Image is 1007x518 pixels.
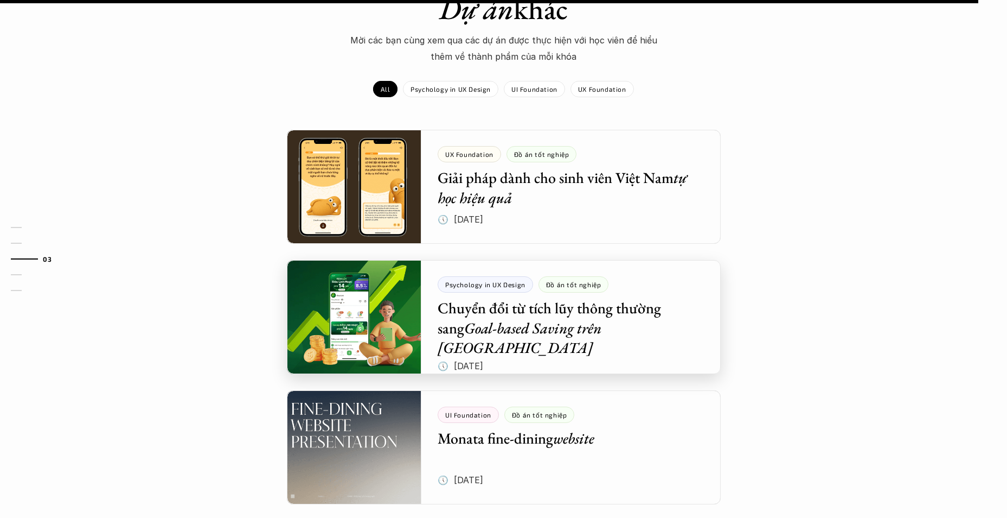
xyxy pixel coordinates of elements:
p: Mời các bạn cùng xem qua các dự án được thực hiện với học viên để hiểu thêm về thành phẩm của mỗi... [341,32,666,65]
a: UX FoundationĐồ án tốt nghiệpGiải pháp dành cho sinh viên Việt Namtự học hiệu quả🕔 [DATE] [287,130,721,244]
p: UI Foundation [511,85,557,93]
a: Psychology in UX DesignĐồ án tốt nghiệpChuyển đổi từ tích lũy thông thường sangGoal-based Saving ... [287,260,721,374]
a: UI FoundationĐồ án tốt nghiệpMonata fine-diningwebsite🕔 [DATE] [287,390,721,504]
p: All [381,85,390,93]
p: Psychology in UX Design [411,85,491,93]
a: 03 [11,252,62,266]
strong: 03 [43,255,52,263]
p: UX Foundation [578,85,626,93]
